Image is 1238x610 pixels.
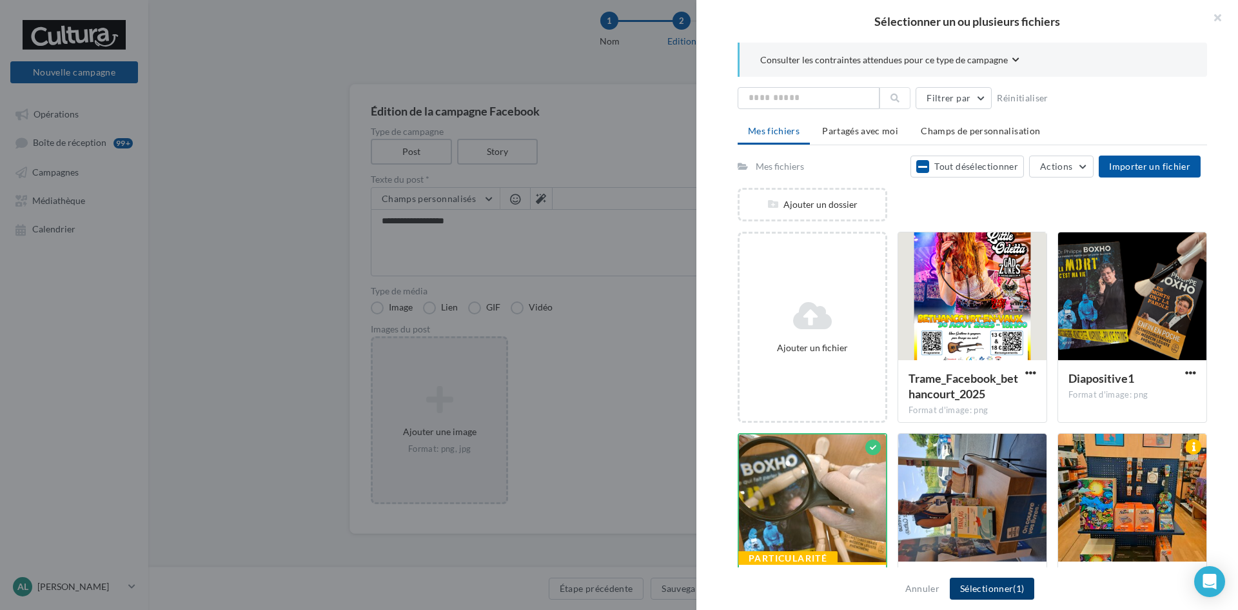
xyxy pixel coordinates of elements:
button: Actions [1029,156,1094,178]
button: Tout désélectionner [910,156,1024,178]
button: Filtrer par [916,87,992,109]
div: Open Intercom Messenger [1194,566,1225,597]
span: Trame_Facebook_bethancourt_2025 [909,371,1018,401]
div: Ajouter un fichier [745,341,880,354]
span: Mes fichiers [748,125,800,136]
button: Réinitialiser [992,90,1054,106]
span: Diapositive1 [1068,371,1134,385]
span: Partagés avec moi [822,125,898,136]
span: Champs de personnalisation [921,125,1040,136]
h2: Sélectionner un ou plusieurs fichiers [717,15,1217,27]
div: Format d'image: png [909,405,1036,416]
span: Importer un fichier [1109,161,1190,172]
div: Ajouter un dossier [740,198,885,211]
button: Consulter les contraintes attendues pour ce type de campagne [760,53,1019,69]
span: Actions [1040,161,1072,172]
div: Format d'image: png [1068,389,1196,401]
button: Sélectionner(1) [950,578,1034,600]
button: Importer un fichier [1099,156,1201,178]
span: Consulter les contraintes attendues pour ce type de campagne [760,54,1008,66]
span: (1) [1013,583,1024,594]
button: Annuler [900,581,945,596]
div: Mes fichiers [756,160,804,173]
div: Particularité [738,551,838,565]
